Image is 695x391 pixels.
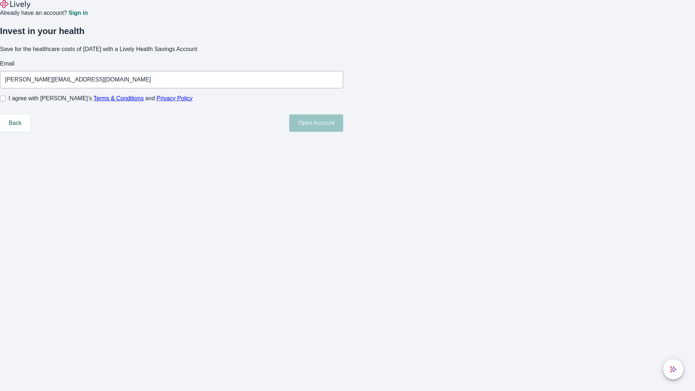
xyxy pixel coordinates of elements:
[157,95,193,101] a: Privacy Policy
[68,10,88,16] a: Sign in
[663,359,683,379] button: chat
[93,95,144,101] a: Terms & Conditions
[9,94,193,103] span: I agree with [PERSON_NAME]’s and
[670,366,677,373] svg: Lively AI Assistant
